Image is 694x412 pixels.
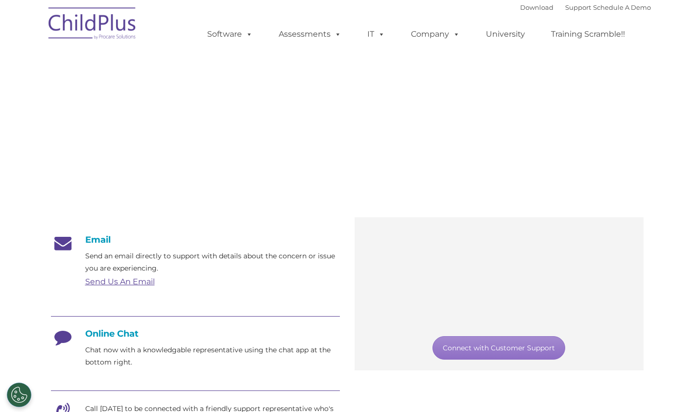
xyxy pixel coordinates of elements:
a: Download [520,3,553,11]
button: Cookies Settings [7,383,31,407]
p: Send an email directly to support with details about the concern or issue you are experiencing. [85,250,340,275]
a: Assessments [269,24,351,44]
h4: Online Chat [51,328,340,339]
img: ChildPlus by Procare Solutions [44,0,142,49]
a: Connect with Customer Support [432,336,565,360]
font: | [520,3,651,11]
h4: Email [51,234,340,245]
a: Support [565,3,591,11]
a: Software [197,24,263,44]
a: Training Scramble!! [541,24,635,44]
a: University [476,24,535,44]
p: Chat now with a knowledgable representative using the chat app at the bottom right. [85,344,340,368]
a: Schedule A Demo [593,3,651,11]
a: Send Us An Email [85,277,155,286]
a: Company [401,24,470,44]
a: IT [358,24,395,44]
